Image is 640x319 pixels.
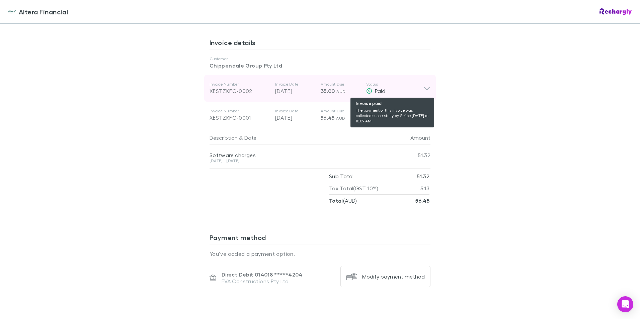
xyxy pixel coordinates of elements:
span: Altera Financial [19,7,68,17]
p: You’ve added a payment option. [210,250,430,258]
p: Direct Debit 014018 ***** 4204 [222,271,303,278]
p: Invoice Number [210,82,270,87]
span: Paid [375,88,385,94]
p: Status [366,108,423,114]
div: Open Intercom Messenger [617,296,633,312]
p: Tax Total (GST 10%) [329,182,379,194]
div: Invoice NumberXESTZKFO-0002Invoice Date[DATE]Amount Due35.00 AUDStatus [204,75,436,102]
span: 56.45 [321,114,335,121]
div: & [210,131,388,144]
p: Invoice Date [275,108,315,114]
span: Paid [375,114,385,121]
button: Date [244,131,256,144]
h3: Payment method [210,233,430,244]
div: XESTZKFO-0002 [210,87,270,95]
span: 35.00 [321,88,335,94]
p: Customer [210,56,430,62]
p: [DATE] [275,87,315,95]
span: AUD [336,116,345,121]
p: Amount Due [321,108,361,114]
p: Invoice Date [275,82,315,87]
p: ( AUD ) [329,195,357,207]
strong: 56.45 [415,197,429,204]
p: 51.32 [417,170,429,182]
div: Software charges [210,152,390,158]
p: 5.13 [420,182,429,194]
div: [DATE] - [DATE] [210,159,390,163]
p: EVA Constructions Pty Ltd [222,278,303,285]
h3: Invoice details [210,38,430,49]
div: Invoice NumberXESTZKFO-0001Invoice Date[DATE]Amount Due56.45 AUDStatusPaid [204,102,436,128]
p: Amount Due [321,82,361,87]
div: 51.32 [390,144,430,166]
div: Modify payment method [362,273,425,280]
p: Sub Total [329,170,353,182]
p: [DATE] [275,114,315,122]
p: Invoice Number [210,108,270,114]
img: Rechargly Logo [599,8,632,15]
button: Description [210,131,238,144]
img: Altera Financial's Logo [8,8,16,16]
div: XESTZKFO-0001 [210,114,270,122]
p: Status [366,82,423,87]
strong: Total [329,197,343,204]
span: AUD [336,89,345,94]
button: Modify payment method [340,266,430,287]
img: Modify payment method's Logo [346,271,357,282]
p: Chippendale Group Pty Ltd [210,62,430,70]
